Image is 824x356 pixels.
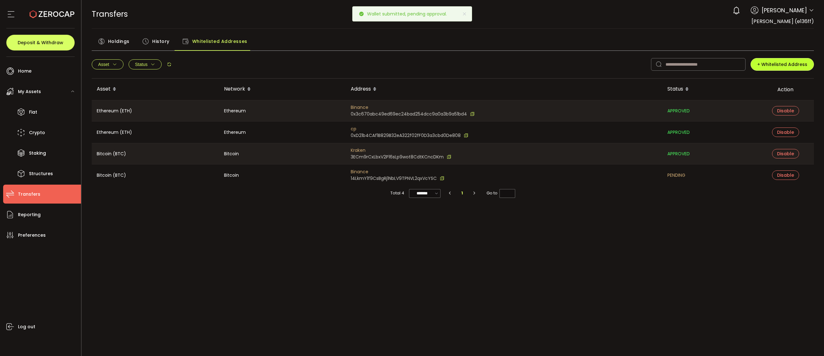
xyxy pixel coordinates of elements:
span: APPROVED [667,107,690,115]
span: Disable [777,172,794,178]
span: + Whitelisted Address [757,61,807,68]
iframe: Chat Widget [792,326,824,356]
p: Wallet submitted, pending approval. [367,12,452,16]
span: APPROVED [667,129,690,136]
button: Asset [92,59,124,69]
span: Holdings [108,35,130,48]
span: Bitcoin (BTC) [97,150,126,157]
span: APPROVED [667,150,690,157]
span: Crypto [29,128,45,137]
span: [PERSON_NAME] [762,6,807,15]
span: Ethereum (ETH) [97,129,132,136]
span: Ethereum [224,107,246,115]
span: Ethereum (ETH) [97,107,132,115]
button: Disable [772,106,799,116]
div: Action [757,86,814,93]
span: Home [18,67,32,76]
span: Binance [351,104,475,111]
div: Status [662,84,757,95]
div: Asset [92,84,219,95]
span: Go to [487,189,515,198]
span: Disable [777,151,794,157]
button: Disable [772,149,799,158]
span: Staking [29,149,46,158]
span: My Assets [18,87,41,96]
div: Address [346,84,662,95]
span: Bitcoin (BTC) [97,172,126,179]
button: Status [129,59,162,69]
button: Disable [772,170,799,180]
span: Log out [18,322,35,331]
span: Disable [777,108,794,114]
span: Fiat [29,108,37,117]
span: Status [135,62,148,67]
span: 3ECm9rCxLbxV2P16sLp9wot8CdtKCncDKm [351,154,444,160]
span: Preferences [18,231,46,240]
li: 1 [457,189,468,198]
span: 14LkmY1f9CsBgRj1NbLV9TPNVL2qxVcYSC [351,175,437,182]
span: Ethereum [224,129,246,136]
span: Total 4 [390,189,404,198]
span: Bitcoin [224,150,239,157]
button: + Whitelisted Address [751,58,814,71]
span: cp [351,126,468,132]
span: Deposit & Withdraw [18,40,63,45]
span: Whitelisted Addresses [192,35,247,48]
button: Disable [772,128,799,137]
span: Transfers [18,190,40,199]
span: Disable [777,129,794,135]
span: 0x3c670abc49ed69ec24bad254dcc9a0a3b9a51bd4 [351,111,467,117]
span: Structures [29,169,53,178]
span: History [152,35,170,48]
span: PENDING [667,172,685,179]
span: Kraken [351,147,451,154]
span: Transfers [92,9,128,20]
span: Reporting [18,210,41,219]
button: Deposit & Withdraw [6,35,75,50]
div: Network [219,84,346,95]
span: Asset [98,62,109,67]
span: 0xD21b4CAf1B829B32eA322f02fF0D3a3cbd0De808 [351,132,461,139]
span: Bitcoin [224,172,239,179]
span: [PERSON_NAME] (e136ff) [752,18,814,25]
span: Binance [351,169,444,175]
